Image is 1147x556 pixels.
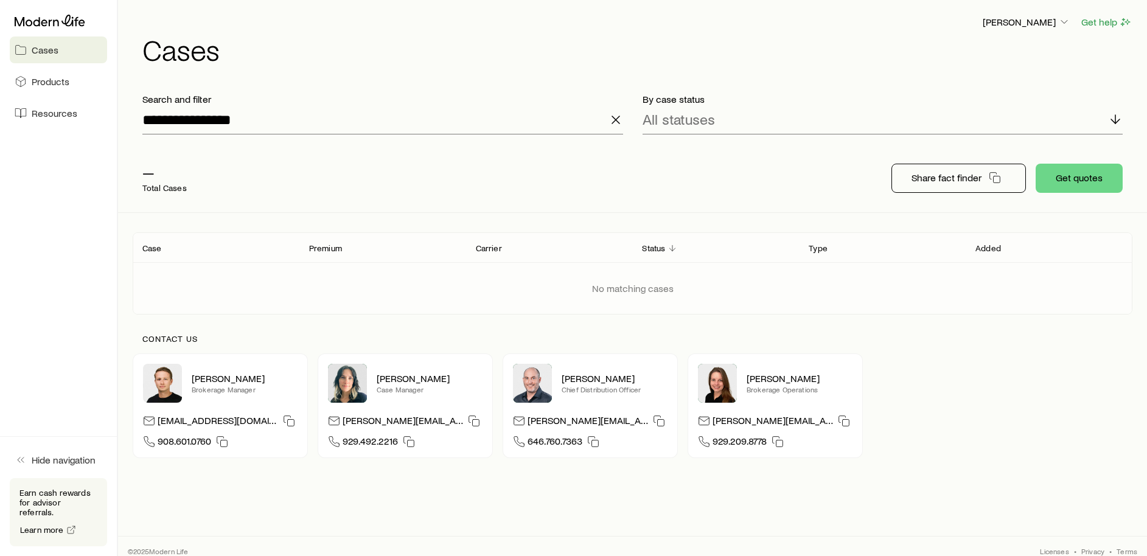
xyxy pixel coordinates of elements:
span: Cases [32,44,58,56]
span: Learn more [20,526,64,534]
p: [PERSON_NAME][EMAIL_ADDRESS][DOMAIN_NAME] [528,414,648,431]
p: [PERSON_NAME] [562,372,668,384]
p: [PERSON_NAME] [747,372,852,384]
p: Carrier [476,243,502,253]
a: Terms [1117,546,1137,556]
button: Get help [1081,15,1132,29]
a: Privacy [1081,546,1104,556]
img: Ellen Wall [698,364,737,403]
p: [PERSON_NAME] [377,372,483,384]
div: Earn cash rewards for advisor referrals.Learn more [10,478,107,546]
p: Added [975,243,1001,253]
p: Brokerage Operations [747,384,852,394]
img: Dan Pierson [513,364,552,403]
p: © 2025 Modern Life [128,546,189,556]
img: Rich Loeffler [143,364,182,403]
div: Client cases [133,232,1132,314]
p: Contact us [142,334,1123,344]
p: Chief Distribution Officer [562,384,668,394]
span: • [1074,546,1076,556]
p: — [142,164,187,181]
p: [EMAIL_ADDRESS][DOMAIN_NAME] [158,414,278,431]
a: Licenses [1040,546,1069,556]
p: No matching cases [592,282,674,294]
p: Brokerage Manager [192,384,298,394]
span: 929.209.8778 [713,435,767,451]
h1: Cases [142,35,1132,64]
span: 646.760.7363 [528,435,582,451]
p: Premium [309,243,342,253]
button: Share fact finder [891,164,1026,193]
span: • [1109,546,1112,556]
p: Status [642,243,665,253]
p: By case status [643,93,1123,105]
span: 908.601.0760 [158,435,211,451]
span: Hide navigation [32,454,96,466]
p: [PERSON_NAME][EMAIL_ADDRESS][DOMAIN_NAME] [713,414,833,431]
span: 929.492.2216 [343,435,398,451]
p: [PERSON_NAME] [983,16,1070,28]
p: [PERSON_NAME][EMAIL_ADDRESS][DOMAIN_NAME] [343,414,463,431]
p: Type [809,243,828,253]
span: Products [32,75,69,88]
a: Resources [10,100,107,127]
button: [PERSON_NAME] [982,15,1071,30]
p: Case Manager [377,384,483,394]
button: Hide navigation [10,447,107,473]
p: Share fact finder [912,172,981,184]
img: Lisette Vega [328,364,367,403]
span: Resources [32,107,77,119]
a: Cases [10,36,107,63]
p: Search and filter [142,93,623,105]
a: Products [10,68,107,95]
p: [PERSON_NAME] [192,372,298,384]
p: Case [142,243,162,253]
p: Earn cash rewards for advisor referrals. [19,488,97,517]
p: Total Cases [142,183,187,193]
button: Get quotes [1036,164,1123,193]
p: All statuses [643,111,715,128]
